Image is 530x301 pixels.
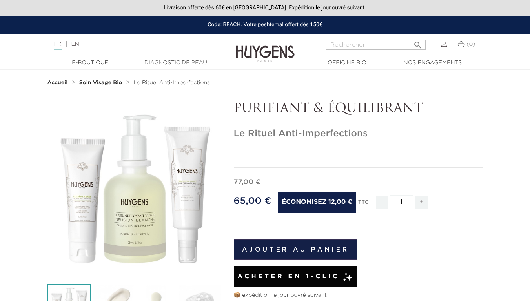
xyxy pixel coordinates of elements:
span: (0) [466,42,475,47]
a: Officine Bio [308,59,386,67]
button:  [411,37,425,48]
span: 65,00 € [234,196,271,206]
a: E-Boutique [51,59,129,67]
strong: Accueil [47,80,68,85]
a: EN [71,42,79,47]
span: - [376,196,387,209]
a: Diagnostic de peau [137,59,215,67]
div: | [50,40,215,49]
img: Huygens [236,33,295,63]
p: PURIFIANT & ÉQUILIBRANT [234,102,483,116]
div: TTC [358,194,368,215]
h1: Le Rituel Anti-Imperfections [234,128,483,140]
a: FR [54,42,62,50]
p: 📦 expédition le jour ouvré suivant [234,291,483,299]
a: Nos engagements [393,59,472,67]
input: Rechercher [326,40,426,50]
span: Économisez 12,00 € [278,192,356,213]
input: Quantité [390,195,413,209]
button: Ajouter au panier [234,239,357,260]
a: Soin Visage Bio [79,80,124,86]
span: 77,00 € [234,179,261,186]
a: Accueil [47,80,69,86]
strong: Soin Visage Bio [79,80,122,85]
span: + [415,196,428,209]
a: Le Rituel Anti-Imperfections [134,80,210,86]
i:  [413,38,423,47]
